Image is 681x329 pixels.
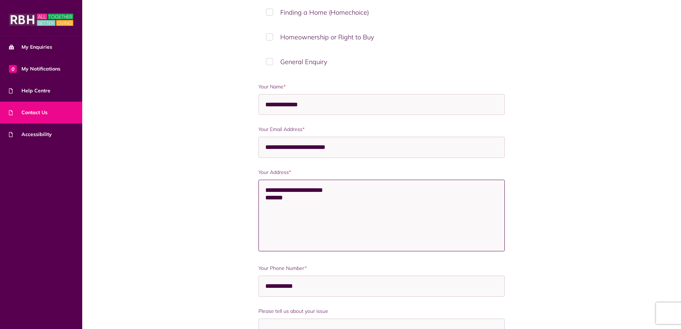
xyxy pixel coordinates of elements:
span: 0 [9,65,17,73]
label: General Enquiry [258,51,505,72]
span: Accessibility [9,131,52,138]
span: Contact Us [9,109,48,116]
label: Your Email Address [258,126,505,133]
label: Your Address [258,169,505,176]
span: My Enquiries [9,43,52,51]
label: Your Phone Number [258,265,505,272]
span: Help Centre [9,87,50,95]
label: Please tell us about your issue [258,308,505,315]
label: Finding a Home (Homechoice) [258,2,505,23]
span: My Notifications [9,65,60,73]
label: Your Name [258,83,505,91]
img: MyRBH [9,13,73,27]
label: Homeownership or Right to Buy [258,26,505,48]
